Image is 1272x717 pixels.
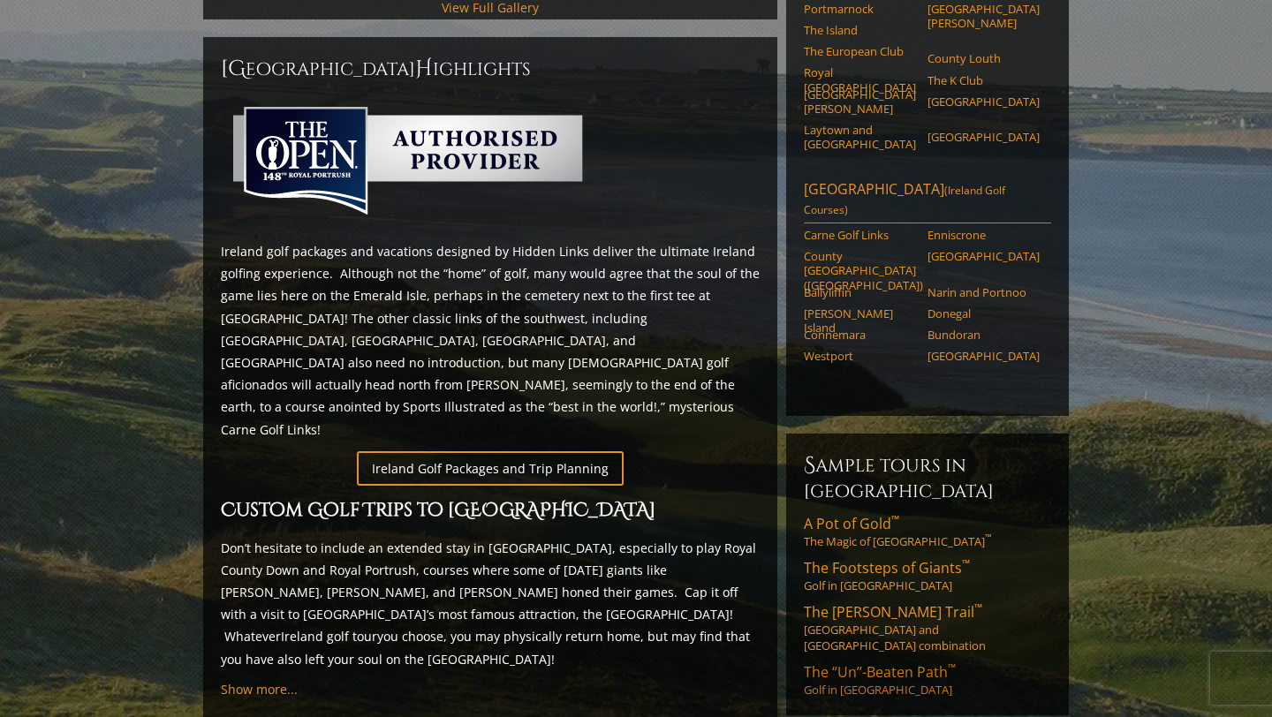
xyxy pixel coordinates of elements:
[804,349,916,363] a: Westport
[221,55,760,83] h2: [GEOGRAPHIC_DATA] ighlights
[804,558,970,577] span: The Footsteps of Giants
[804,662,1051,698] a: The “Un”-Beaten Path™Golf in [GEOGRAPHIC_DATA]
[415,55,433,83] span: H
[804,2,916,16] a: Portmarnock
[804,514,1051,549] a: A Pot of Gold™The Magic of [GEOGRAPHIC_DATA]™
[804,602,982,622] span: The [PERSON_NAME] Trail
[927,349,1040,363] a: [GEOGRAPHIC_DATA]
[804,123,916,152] a: Laytown and [GEOGRAPHIC_DATA]
[804,602,1051,653] a: The [PERSON_NAME] Trail™[GEOGRAPHIC_DATA] and [GEOGRAPHIC_DATA] combination
[804,558,1051,593] a: The Footsteps of Giants™Golf in [GEOGRAPHIC_DATA]
[974,600,982,615] sup: ™
[927,228,1040,242] a: Enniscrone
[927,73,1040,87] a: The K Club
[948,660,956,675] sup: ™
[221,681,298,698] a: Show more...
[804,87,916,117] a: [GEOGRAPHIC_DATA][PERSON_NAME]
[927,328,1040,342] a: Bundoran
[221,496,760,526] h2: Custom Golf Trips to [GEOGRAPHIC_DATA]
[927,306,1040,321] a: Donegal
[804,306,916,336] a: [PERSON_NAME] Island
[985,532,991,544] sup: ™
[891,512,899,527] sup: ™
[804,514,899,533] span: A Pot of Gold
[804,249,916,292] a: County [GEOGRAPHIC_DATA] ([GEOGRAPHIC_DATA])
[357,451,624,486] a: Ireland Golf Packages and Trip Planning
[221,240,760,441] p: Ireland golf packages and vacations designed by Hidden Links deliver the ultimate Ireland golfing...
[804,285,916,299] a: Ballyliffin
[804,179,1051,223] a: [GEOGRAPHIC_DATA](Ireland Golf Courses)
[804,662,956,682] span: The “Un”-Beaten Path
[927,285,1040,299] a: Narin and Portnoo
[804,328,916,342] a: Connemara
[927,94,1040,109] a: [GEOGRAPHIC_DATA]
[927,249,1040,263] a: [GEOGRAPHIC_DATA]
[927,51,1040,65] a: County Louth
[804,451,1051,503] h6: Sample Tours in [GEOGRAPHIC_DATA]
[281,628,377,645] a: Ireland golf tour
[927,130,1040,144] a: [GEOGRAPHIC_DATA]
[804,183,1005,217] span: (Ireland Golf Courses)
[962,556,970,571] sup: ™
[804,23,916,37] a: The Island
[927,2,1040,31] a: [GEOGRAPHIC_DATA][PERSON_NAME]
[804,65,916,94] a: Royal [GEOGRAPHIC_DATA]
[804,44,916,58] a: The European Club
[804,228,916,242] a: Carne Golf Links
[221,537,760,670] p: Don’t hesitate to include an extended stay in [GEOGRAPHIC_DATA], especially to play Royal County ...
